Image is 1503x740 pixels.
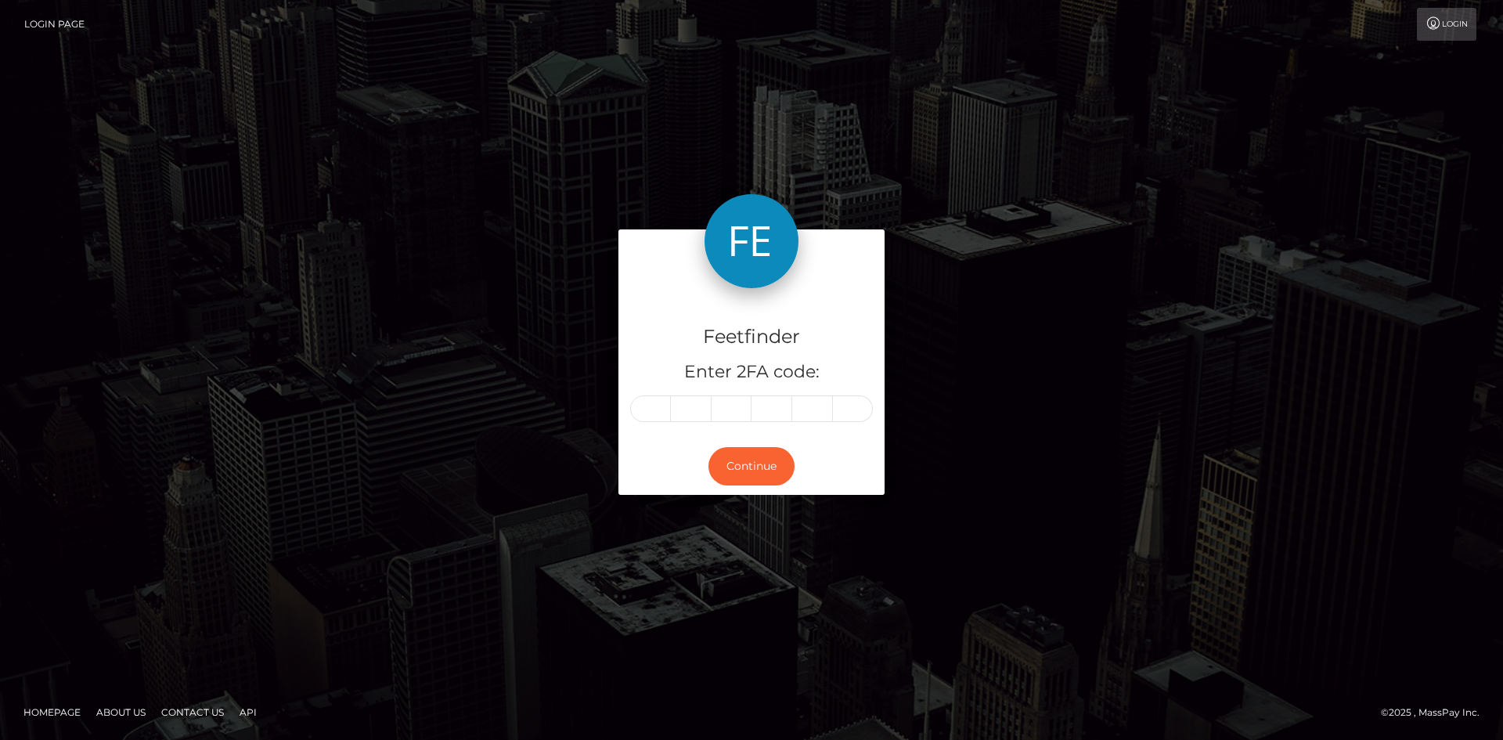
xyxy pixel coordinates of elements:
[24,8,85,41] a: Login Page
[1417,8,1476,41] a: Login
[90,700,152,724] a: About Us
[233,700,263,724] a: API
[705,194,798,288] img: Feetfinder
[17,700,87,724] a: Homepage
[708,447,795,486] button: Continue
[1381,704,1491,721] div: © 2025 , MassPay Inc.
[630,323,873,351] h4: Feetfinder
[630,360,873,384] h5: Enter 2FA code:
[155,700,230,724] a: Contact Us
